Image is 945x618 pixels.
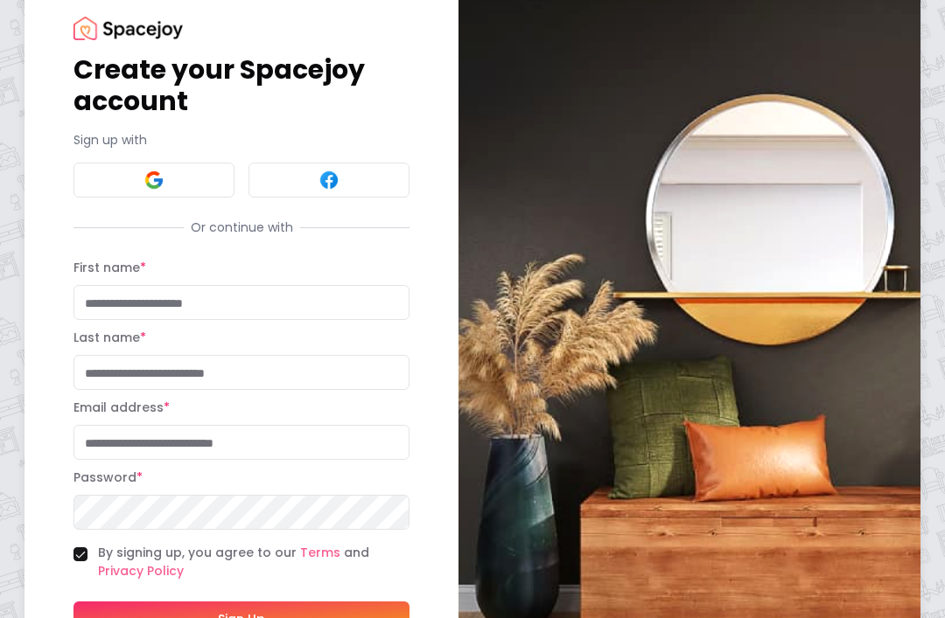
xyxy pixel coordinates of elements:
[73,259,146,276] label: First name
[143,170,164,191] img: Google signin
[73,469,143,486] label: Password
[318,170,339,191] img: Facebook signin
[73,329,146,346] label: Last name
[98,562,184,580] a: Privacy Policy
[73,54,409,117] h1: Create your Spacejoy account
[73,131,409,149] p: Sign up with
[98,544,409,580] label: By signing up, you agree to our and
[300,544,340,561] a: Terms
[73,399,170,416] label: Email address
[184,219,300,236] span: Or continue with
[73,17,183,40] img: Spacejoy Logo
